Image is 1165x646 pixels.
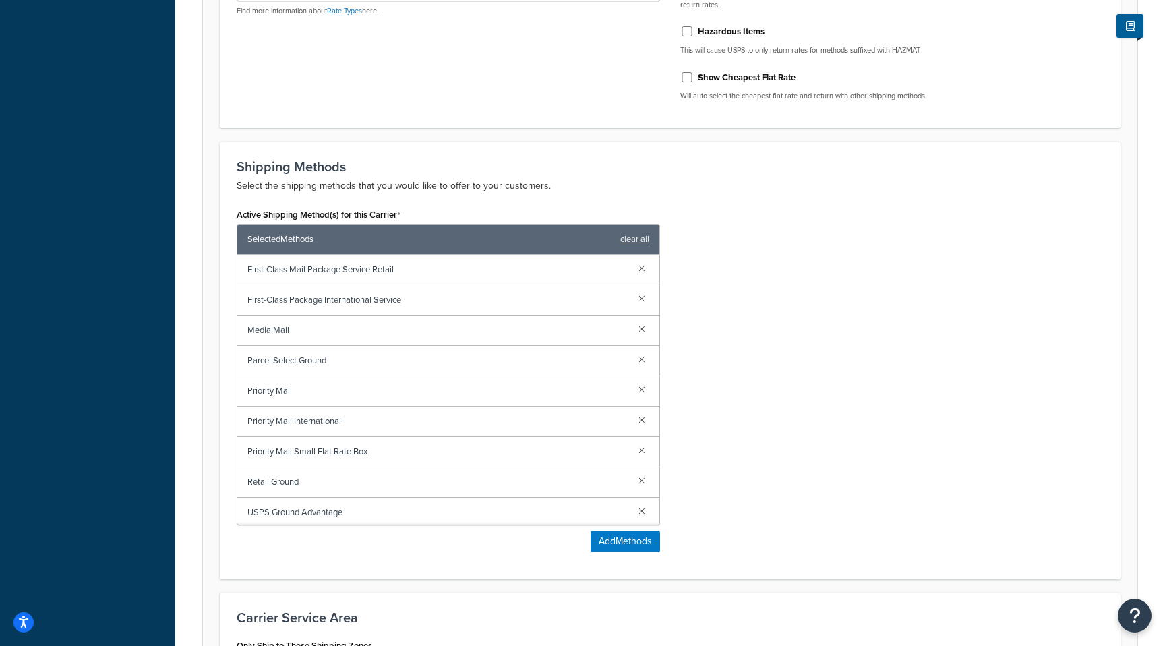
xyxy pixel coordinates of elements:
[247,473,628,492] span: Retail Ground
[247,351,628,370] span: Parcel Select Ground
[680,91,1104,101] p: Will auto select the cheapest flat rate and return with other shipping methods
[247,442,628,461] span: Priority Mail Small Flat Rate Box
[247,412,628,431] span: Priority Mail International
[327,5,362,16] a: Rate Types
[680,45,1104,55] p: This will cause USPS to only return rates for methods suffixed with HAZMAT
[591,531,660,552] button: AddMethods
[1118,599,1152,633] button: Open Resource Center
[1116,14,1143,38] button: Show Help Docs
[620,230,649,249] a: clear all
[237,159,1104,174] h3: Shipping Methods
[247,230,614,249] span: Selected Methods
[237,610,1104,625] h3: Carrier Service Area
[698,26,765,38] label: Hazardous Items
[237,210,400,221] label: Active Shipping Method(s) for this Carrier
[247,503,628,522] span: USPS Ground Advantage
[247,260,628,279] span: First-Class Mail Package Service Retail
[247,382,628,401] span: Priority Mail
[237,178,1104,194] p: Select the shipping methods that you would like to offer to your customers.
[698,71,796,84] label: Show Cheapest Flat Rate
[247,321,628,340] span: Media Mail
[237,6,660,16] p: Find more information about here.
[247,291,628,310] span: First-Class Package International Service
